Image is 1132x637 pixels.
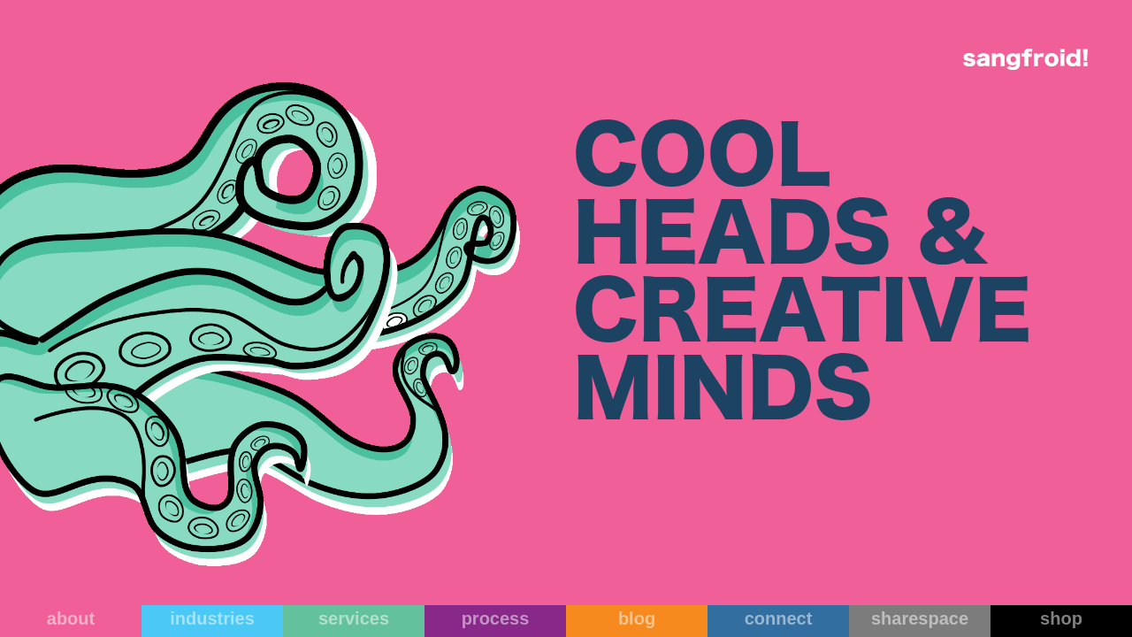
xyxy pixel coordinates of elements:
a: services [283,605,424,637]
div: services [283,608,424,629]
div: process [424,608,566,629]
div: sharespace [849,608,990,629]
div: industries [141,608,283,629]
a: sharespace [849,605,990,637]
a: blog [566,605,707,637]
div: COOL HEADS & CREATIVE MINDS [573,120,1132,432]
a: connect [707,605,849,637]
a: shop [990,605,1132,637]
div: blog [566,608,707,629]
div: connect [707,608,849,629]
a: process [424,605,566,637]
div: shop [990,608,1132,629]
a: industries [141,605,283,637]
img: logo [963,49,1088,70]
